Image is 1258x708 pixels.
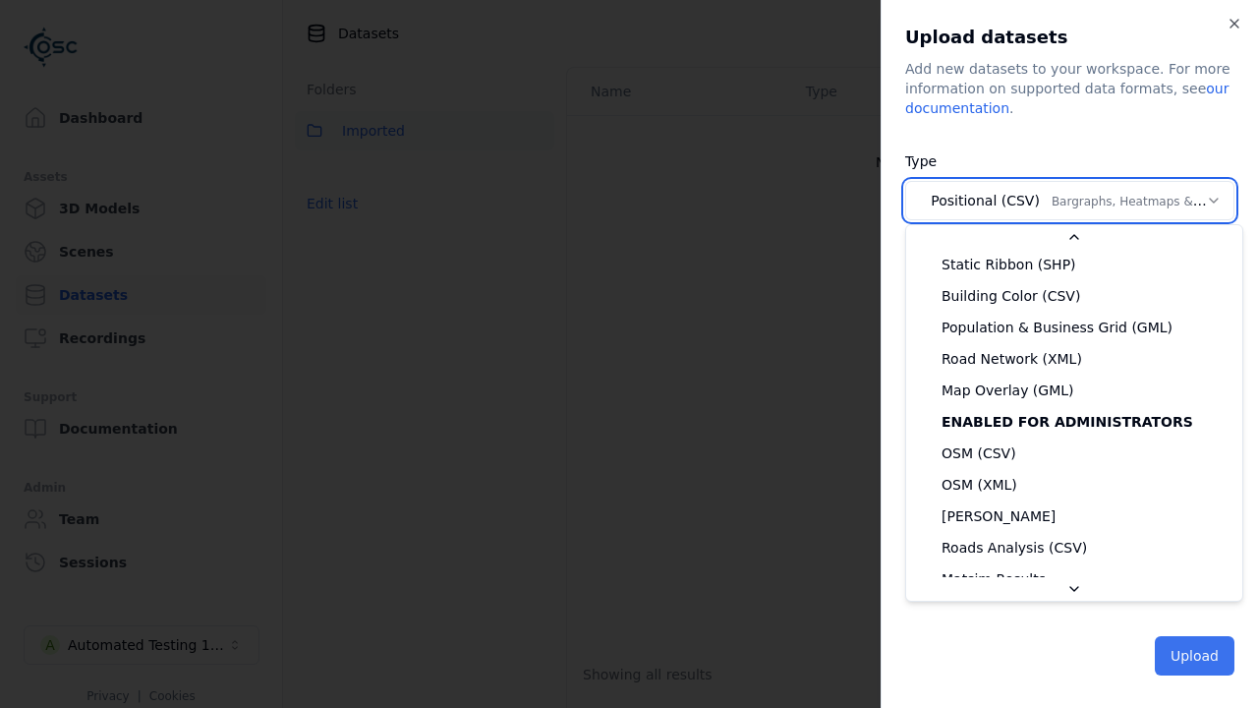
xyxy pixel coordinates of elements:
span: Roads Analysis (CSV) [942,538,1087,558]
span: Matsim Results [942,569,1046,589]
span: Population & Business Grid (GML) [942,318,1172,337]
span: Static Ribbon (SHP) [942,255,1076,274]
span: Building Color (CSV) [942,286,1080,306]
span: OSM (CSV) [942,443,1016,463]
span: Map Overlay (GML) [942,381,1074,400]
span: [PERSON_NAME] [942,506,1056,526]
div: Enabled for administrators [910,406,1238,438]
span: OSM (XML) [942,475,1017,495]
span: Road Network (XML) [942,349,1082,369]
